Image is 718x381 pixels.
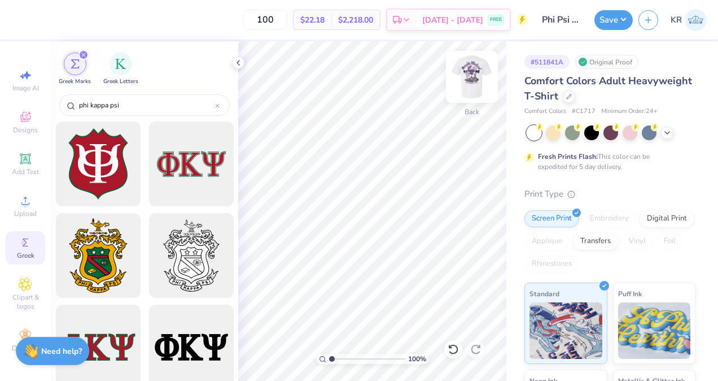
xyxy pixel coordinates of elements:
[524,107,566,116] span: Comfort Colors
[533,8,589,31] input: Untitled Design
[12,344,39,353] span: Decorate
[524,74,692,103] span: Comfort Colors Adult Heavyweight T-Shirt
[465,107,479,117] div: Back
[601,107,658,116] span: Minimum Order: 24 +
[12,84,39,93] span: Image AI
[524,55,570,69] div: # 511841A
[449,54,494,99] img: Back
[103,77,138,86] span: Greek Letters
[13,125,38,135] span: Designs
[671,14,682,27] span: KR
[243,10,287,30] input: – –
[572,107,596,116] span: # C1717
[71,59,80,68] img: Greek Marks Image
[621,233,653,250] div: Vinyl
[524,188,695,201] div: Print Type
[17,251,34,260] span: Greek
[618,288,642,300] span: Puff Ink
[59,53,91,86] div: filter for Greek Marks
[656,233,683,250] div: Foil
[12,167,39,176] span: Add Text
[490,16,502,24] span: FREE
[59,53,91,86] button: filter button
[6,293,45,311] span: Clipart & logos
[573,233,618,250] div: Transfers
[618,302,691,359] img: Puff Ink
[524,233,570,250] div: Applique
[594,10,633,30] button: Save
[422,14,483,26] span: [DATE] - [DATE]
[103,53,138,86] button: filter button
[583,210,636,227] div: Embroidery
[529,302,602,359] img: Standard
[529,288,559,300] span: Standard
[538,151,677,172] div: This color can be expedited for 5 day delivery.
[14,209,37,218] span: Upload
[538,152,598,161] strong: Fresh Prints Flash:
[338,14,373,26] span: $2,218.00
[524,210,579,227] div: Screen Print
[103,53,138,86] div: filter for Greek Letters
[59,77,91,86] span: Greek Marks
[300,14,325,26] span: $22.18
[78,99,215,111] input: Try "Alpha"
[408,354,426,364] span: 100 %
[41,346,82,357] strong: Need help?
[575,55,638,69] div: Original Proof
[685,9,707,31] img: Kate Ruffin
[671,9,707,31] a: KR
[640,210,694,227] div: Digital Print
[115,58,126,70] img: Greek Letters Image
[524,256,579,272] div: Rhinestones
